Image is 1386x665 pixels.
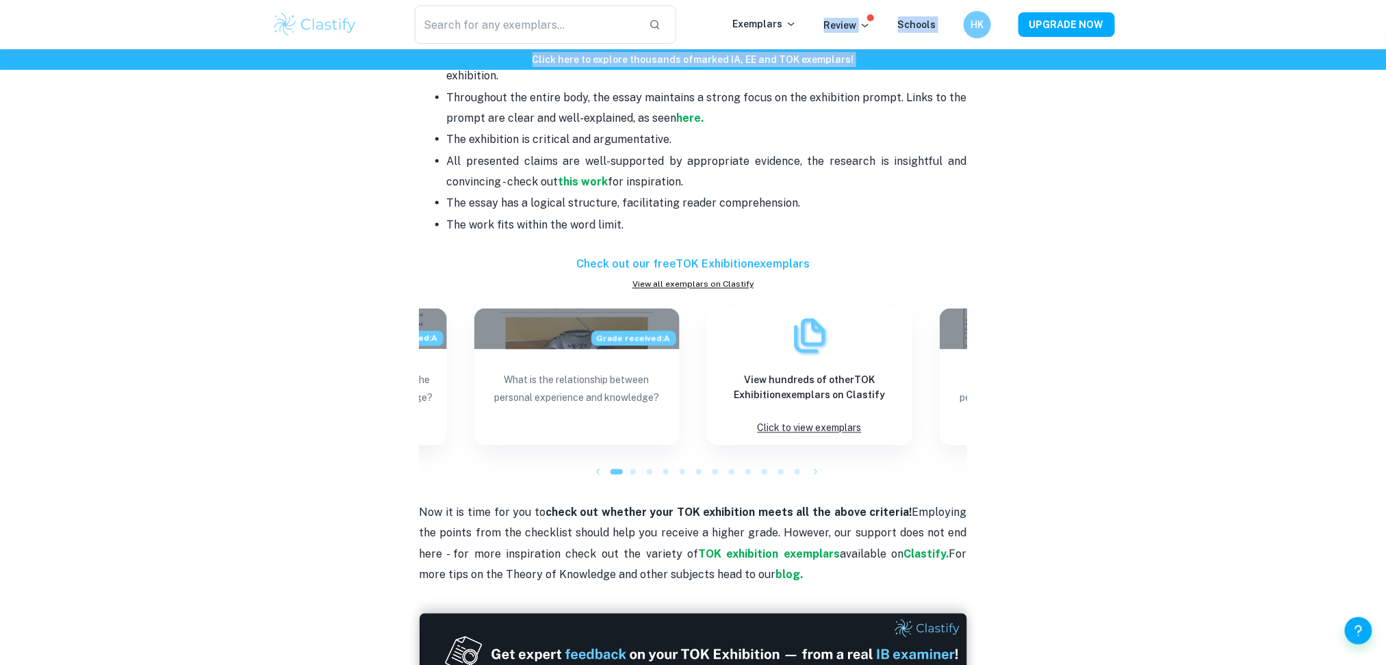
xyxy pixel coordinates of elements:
h6: Click here to explore thousands of marked IA, EE and TOK exemplars ! [3,52,1383,67]
a: ExemplarsView hundreds of otherTOK Exhibitionexemplars on ClastifyClick to view exemplars [707,309,912,445]
a: TOK exhibition exemplars [698,548,840,561]
a: View all exemplars on Clastify [420,278,967,291]
p: All presented claims are well-supported by appropriate evidence, the research is insightful and c... [447,151,967,193]
p: Exemplars [733,16,797,31]
a: here. [677,112,704,125]
p: What is the relationship between personal experience and knowledge? (Knowledge and Knower) [951,371,1134,432]
h6: View hundreds of other TOK Exhibition exemplars on Clastify [718,373,901,403]
a: Clastify. [904,548,949,561]
button: HK [964,11,991,38]
h6: HK [969,17,985,32]
span: Grade received: A [591,331,676,346]
strong: check out whether your TOK exhibition meets all the above criteria! [546,506,912,519]
input: Search for any exemplars... [415,5,639,44]
p: What is the relationship between personal experience and knowledge? [485,371,669,432]
p: Throughout the entire body, the essay maintains a strong focus on the exhibition prompt. Links to... [447,88,967,129]
a: Blog exemplar: What is the relationship between personaGrade received:AWhat is the relationship b... [474,309,680,445]
a: Blog exemplar: What is the relationship between personaWhat is the relationship between personal ... [940,309,1145,445]
p: Now it is time for you to Employing the points from the checklist should help you receive a highe... [420,482,967,586]
p: Click to view exemplars [758,419,862,438]
p: The work fits within the word limit. [447,215,967,235]
p: The essay has a logical structure, facilitating reader comprehension. [447,193,967,213]
img: Clastify logo [272,11,359,38]
p: Review [824,18,871,33]
p: The exhibition is critical and argumentative. [447,129,967,150]
a: Schools [898,19,936,30]
button: Help and Feedback [1345,617,1372,644]
h6: Check out our free TOK Exhibition exemplars [420,257,967,273]
img: Exemplars [789,315,830,356]
a: this work [559,175,608,188]
button: UPGRADE NOW [1018,12,1115,37]
a: blog. [776,569,804,582]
